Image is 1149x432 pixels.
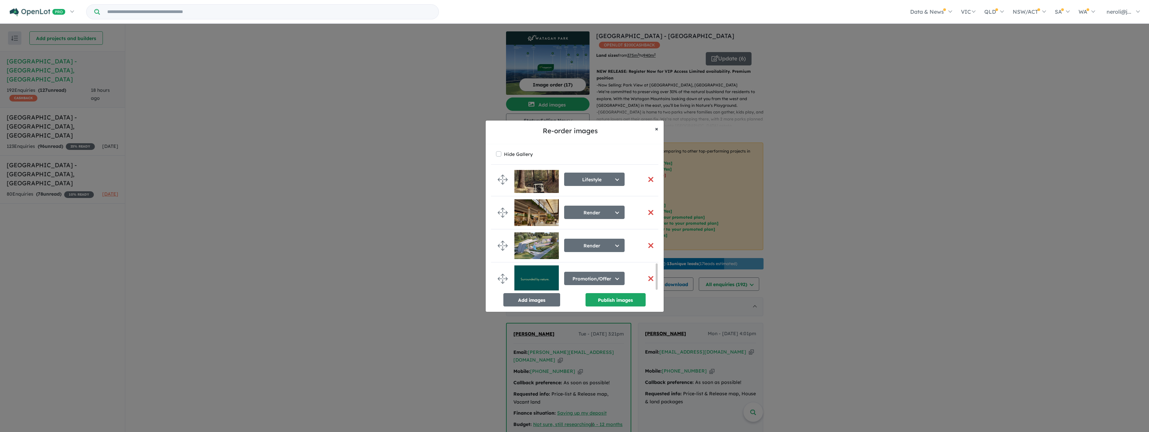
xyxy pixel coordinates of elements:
button: Lifestyle [564,173,625,186]
button: Promotion/Offer [564,272,625,285]
span: neroli@j... [1107,8,1131,15]
img: Openlot PRO Logo White [10,8,65,16]
button: Render [564,206,625,219]
button: Render [564,239,625,252]
span: × [655,125,658,133]
img: Watagan%20Park%20Estate%20-%20Cooranbong___1745995752_0.png [514,265,559,292]
img: drag.svg [498,241,508,251]
img: drag.svg [498,175,508,185]
h5: Re-order images [491,126,650,136]
img: Watagan%20Park%20Estate%20-%20Cooranbong___1745987915_1.png [514,199,559,226]
img: drag.svg [498,274,508,284]
img: drag.svg [498,208,508,218]
img: Watagan%20Park%20Estate%20-%20Cooranbong___1745987914.png [514,166,559,193]
button: Add images [503,293,560,306]
button: Publish images [586,293,646,306]
input: Try estate name, suburb, builder or developer [101,5,437,19]
label: Hide Gallery [504,150,533,159]
img: Watagan%20Park%20Estate%20-%20Cooranbong___1745987795_0.png [514,232,559,259]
